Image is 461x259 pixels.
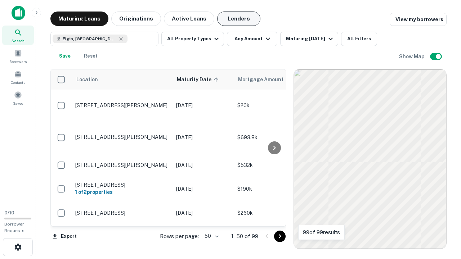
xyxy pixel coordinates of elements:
[75,182,169,188] p: [STREET_ADDRESS]
[202,231,220,241] div: 50
[390,13,447,26] a: View my borrowers
[4,210,14,215] span: 0 / 10
[75,134,169,140] p: [STREET_ADDRESS][PERSON_NAME]
[227,32,277,46] button: Any Amount
[237,161,309,169] p: $532k
[75,188,169,196] h6: 1 of 2 properties
[173,69,234,90] th: Maturity Date
[237,185,309,193] p: $190k
[161,32,224,46] button: All Property Types
[399,53,426,60] h6: Show Map
[274,231,286,242] button: Go to next page
[177,75,221,84] span: Maturity Date
[72,69,173,90] th: Location
[164,12,214,26] button: Active Loans
[425,201,461,236] iframe: Chat Widget
[231,232,258,241] p: 1–50 of 99
[286,35,335,43] div: Maturing [DATE]
[13,100,23,106] span: Saved
[111,12,161,26] button: Originations
[75,162,169,168] p: [STREET_ADDRESS][PERSON_NAME]
[237,209,309,217] p: $260k
[2,26,34,45] a: Search
[234,69,313,90] th: Mortgage Amount
[75,102,169,109] p: [STREET_ADDRESS][PERSON_NAME]
[4,222,24,233] span: Borrower Requests
[160,232,199,241] p: Rows per page:
[2,88,34,108] a: Saved
[176,133,230,141] p: [DATE]
[294,69,446,249] div: 0 0
[12,6,25,20] img: capitalize-icon.png
[303,228,340,237] p: 99 of 99 results
[217,12,260,26] button: Lenders
[50,12,108,26] button: Maturing Loans
[176,101,230,109] p: [DATE]
[75,210,169,216] p: [STREET_ADDRESS]
[50,231,79,242] button: Export
[237,101,309,109] p: $20k
[2,67,34,87] a: Contacts
[176,209,230,217] p: [DATE]
[76,75,98,84] span: Location
[9,59,27,64] span: Borrowers
[79,49,102,63] button: Reset
[176,161,230,169] p: [DATE]
[280,32,338,46] button: Maturing [DATE]
[63,36,117,42] span: Elgin, [GEOGRAPHIC_DATA], [GEOGRAPHIC_DATA]
[176,185,230,193] p: [DATE]
[12,38,24,44] span: Search
[53,49,76,63] button: Save your search to get updates of matches that match your search criteria.
[11,79,25,85] span: Contacts
[237,133,309,141] p: $693.8k
[2,46,34,66] a: Borrowers
[238,75,293,84] span: Mortgage Amount
[341,32,377,46] button: All Filters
